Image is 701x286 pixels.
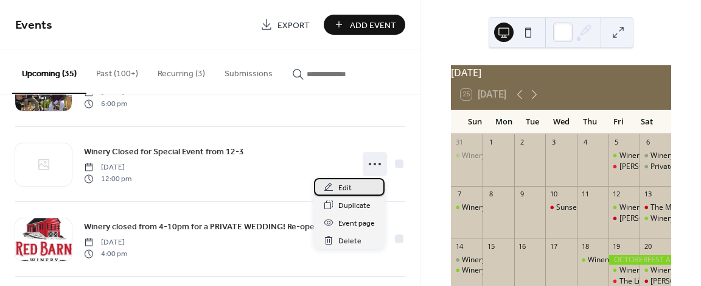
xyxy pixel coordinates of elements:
[612,241,621,251] div: 19
[609,151,640,161] div: Winery open 4-10pm Live Music at 6pm
[581,190,590,199] div: 11
[518,241,527,251] div: 16
[486,241,495,251] div: 15
[455,241,464,251] div: 14
[609,162,640,172] div: Shirley Dragovich is Gashouse Annie at Red Barn Winery on September 5th, 6-9pm.
[576,110,604,134] div: Thu
[277,19,310,32] span: Export
[643,241,652,251] div: 20
[640,202,671,213] div: The Market at Red Barn Winery | Saturday, September 13th Noon - 4PM
[609,202,640,213] div: Winery open 4-10pm Live Music at 6pm
[549,241,558,251] div: 17
[549,138,558,147] div: 3
[462,255,542,265] div: Winery Open noon-1:30
[338,182,352,195] span: Edit
[84,146,244,159] span: Winery Closed for Special Event from 12-3
[251,15,319,35] a: Export
[462,202,542,213] div: Winery Open noon-5pm
[549,190,558,199] div: 10
[609,213,640,224] div: Dennis Crawford Acoustic kicks it at Red Barn Winery 6-9pm Friday, September 12th.
[451,65,671,80] div: [DATE]
[604,110,633,134] div: Fri
[15,13,52,37] span: Events
[324,15,405,35] button: Add Event
[462,151,542,161] div: Winery Open noon-5pm
[215,49,282,93] button: Submissions
[581,241,590,251] div: 18
[338,199,371,212] span: Duplicate
[640,151,671,161] div: Winery Open 12pm -4pm Private Event 4pm-10pm
[451,202,483,213] div: Winery Open noon-5pm
[581,138,590,147] div: 4
[84,248,127,259] span: 4:00 pm
[489,110,518,134] div: Mon
[547,110,576,134] div: Wed
[640,162,671,172] div: Private Event - Winery Closed 4pm-10pm
[640,213,671,224] div: Winery Open noon-10pm
[577,255,609,265] div: Winemaker's Dinner 6:30-8:30pm
[612,190,621,199] div: 12
[84,220,350,234] a: Winery closed from 4-10pm for a PRIVATE WEDDING! Re-open [DATE] 12-5pm
[455,190,464,199] div: 7
[455,138,464,147] div: 31
[609,255,671,265] div: OCTOBERFEST ALL DAY!!!
[84,173,131,184] span: 12:00 pm
[148,49,215,93] button: Recurring (3)
[633,110,661,134] div: Sat
[518,190,527,199] div: 9
[462,265,591,276] div: Winery Closed for private event 1:30-5
[338,217,375,230] span: Event page
[612,138,621,147] div: 5
[556,202,699,213] div: Sunset Yoga at [GEOGRAPHIC_DATA] 7pm
[12,49,86,94] button: Upcoming (35)
[643,190,652,199] div: 13
[84,221,350,234] span: Winery closed from 4-10pm for a PRIVATE WEDDING! Re-open [DATE] 12-5pm
[84,237,127,248] span: [DATE]
[84,98,127,109] span: 6:00 pm
[350,19,396,32] span: Add Event
[486,138,495,147] div: 1
[518,138,527,147] div: 2
[451,151,483,161] div: Winery Open noon-5pm
[609,265,640,276] div: Winery open 4-10pm Live Music at 6pm
[451,255,483,265] div: Winery Open noon-1:30
[338,235,361,248] span: Delete
[545,202,577,213] div: Sunset Yoga at Red Barn Winery 7pm
[640,265,671,276] div: Winery Open noon-10pm
[461,110,489,134] div: Sun
[643,138,652,147] div: 6
[84,145,244,159] a: Winery Closed for Special Event from 12-3
[518,110,546,134] div: Tue
[486,190,495,199] div: 8
[84,162,131,173] span: [DATE]
[86,49,148,93] button: Past (100+)
[451,265,483,276] div: Winery Closed for private event 1:30-5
